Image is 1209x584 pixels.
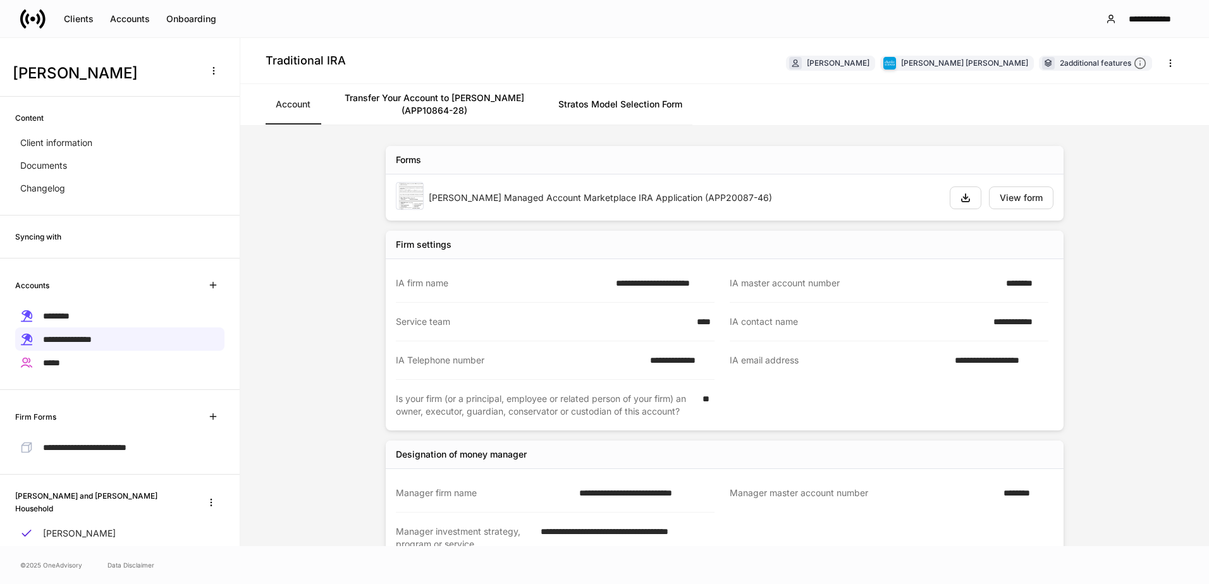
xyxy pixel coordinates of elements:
[266,53,346,68] h4: Traditional IRA
[730,354,947,367] div: IA email address
[429,192,940,204] div: [PERSON_NAME] Managed Account Marketplace IRA Application (APP20087-46)
[266,84,321,125] a: Account
[15,131,224,154] a: Client information
[15,231,61,243] h6: Syncing with
[102,9,158,29] button: Accounts
[396,154,421,166] div: Forms
[321,84,548,125] a: Transfer Your Account to [PERSON_NAME] (APP10864-28)
[396,354,642,367] div: IA Telephone number
[730,487,996,500] div: Manager master account number
[989,186,1053,209] button: View form
[20,182,65,195] p: Changelog
[396,315,689,328] div: Service team
[158,9,224,29] button: Onboarding
[1000,193,1043,202] div: View form
[15,490,188,514] h6: [PERSON_NAME] and [PERSON_NAME] Household
[20,159,67,172] p: Documents
[807,57,869,69] div: [PERSON_NAME]
[13,63,195,83] h3: [PERSON_NAME]
[15,112,44,124] h6: Content
[15,154,224,177] a: Documents
[396,392,695,418] div: Is your firm (or a principal, employee or related person of your firm) an owner, executor, guardi...
[107,560,154,570] a: Data Disclaimer
[396,525,533,551] div: Manager investment strategy, program or service
[730,315,986,328] div: IA contact name
[64,15,94,23] div: Clients
[43,527,116,540] p: [PERSON_NAME]
[15,177,224,200] a: Changelog
[883,57,896,70] img: charles-schwab-BFYFdbvS.png
[1060,57,1146,70] div: 2 additional features
[110,15,150,23] div: Accounts
[15,411,56,423] h6: Firm Forms
[396,448,527,461] div: Designation of money manager
[56,9,102,29] button: Clients
[396,277,608,289] div: IA firm name
[15,279,49,291] h6: Accounts
[15,522,224,545] a: [PERSON_NAME]
[730,277,998,289] div: IA master account number
[20,137,92,149] p: Client information
[548,84,692,125] a: Stratos Model Selection Form
[20,560,82,570] span: © 2025 OneAdvisory
[396,238,451,251] div: Firm settings
[166,15,216,23] div: Onboarding
[901,57,1028,69] div: [PERSON_NAME] [PERSON_NAME]
[396,487,572,499] div: Manager firm name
